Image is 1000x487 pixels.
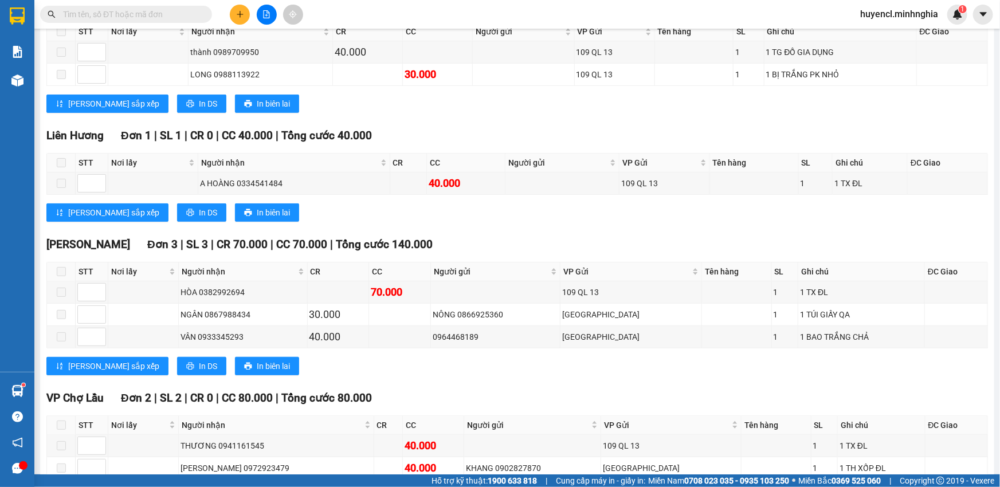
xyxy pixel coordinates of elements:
[191,25,321,38] span: Người nhận
[185,391,187,404] span: |
[374,416,403,435] th: CR
[236,10,244,18] span: plus
[467,419,589,431] span: Người gửi
[798,262,925,281] th: Ghi chú
[563,265,690,278] span: VP Gửi
[774,331,797,343] div: 1
[154,391,157,404] span: |
[244,362,252,371] span: printer
[46,129,104,142] span: Liên Hương
[840,462,923,474] div: 1 TH XỐP ĐL
[405,66,470,83] div: 30.000
[936,477,944,485] span: copyright
[76,154,108,172] th: STT
[925,262,988,281] th: ĐC Giao
[181,439,372,452] div: THƯƠNG 0941161545
[11,46,23,58] img: solution-icon
[199,206,217,219] span: In DS
[603,462,740,474] div: [GEOGRAPHIC_DATA]
[840,439,923,452] div: 1 TX ĐL
[702,262,772,281] th: Tên hàng
[257,5,277,25] button: file-add
[813,462,836,474] div: 1
[800,286,923,299] div: 1 TX ĐL
[336,238,433,251] span: Tổng cước 140.000
[257,206,290,219] span: In biên lai
[177,95,226,113] button: printerIn DS
[46,357,168,375] button: sort-ascending[PERSON_NAME] sắp xếp
[619,172,709,195] td: 109 QL 13
[199,360,217,372] span: In DS
[56,100,64,109] span: sort-ascending
[335,44,401,60] div: 40.000
[800,331,923,343] div: 1 BAO TRẮNG CHẢ
[403,416,464,435] th: CC
[766,68,915,81] div: 1 BỊ TRẮNG PK NHỎ
[766,46,915,58] div: 1 TG ĐỒ GIA DỤNG
[160,129,182,142] span: SL 1
[186,100,194,109] span: printer
[466,462,599,474] div: KHANG 0902827870
[244,100,252,109] span: printer
[186,362,194,371] span: printer
[46,391,104,404] span: VP Chợ Lầu
[46,238,130,251] span: [PERSON_NAME]
[281,391,372,404] span: Tổng cước 80.000
[577,46,653,58] div: 109 QL 13
[309,329,367,345] div: 40.000
[434,265,548,278] span: Người gửi
[63,8,198,21] input: Tìm tên, số ĐT hoặc mã đơn
[546,474,547,487] span: |
[111,419,167,431] span: Nơi lấy
[774,286,797,299] div: 1
[734,22,764,41] th: SL
[190,391,213,404] span: CR 0
[562,286,700,299] div: 109 QL 13
[276,391,279,404] span: |
[433,331,558,343] div: 0964468189
[577,68,653,81] div: 109 QL 13
[834,177,905,190] div: 1 TX ĐL
[181,308,305,321] div: NGÂN 0867988434
[12,463,23,474] span: message
[68,360,159,372] span: [PERSON_NAME] sắp xếp
[710,154,799,172] th: Tên hàng
[798,474,881,487] span: Miền Bắc
[244,209,252,218] span: printer
[952,9,963,19] img: icon-new-feature
[556,474,645,487] span: Cung cấp máy in - giấy in:
[276,238,327,251] span: CC 70.000
[369,262,431,281] th: CC
[190,129,213,142] span: CR 0
[476,25,562,38] span: Người gửi
[121,391,151,404] span: Đơn 2
[68,206,159,219] span: [PERSON_NAME] sắp xếp
[508,156,607,169] span: Người gửi
[684,476,789,485] strong: 0708 023 035 - 0935 103 250
[257,360,290,372] span: In biên lai
[56,209,64,218] span: sort-ascending
[735,46,762,58] div: 1
[764,22,917,41] th: Ghi chú
[283,5,303,25] button: aim
[735,68,762,81] div: 1
[560,281,702,304] td: 109 QL 13
[211,238,214,251] span: |
[222,391,273,404] span: CC 80.000
[427,154,505,172] th: CC
[76,416,108,435] th: STT
[48,10,56,18] span: search
[216,129,219,142] span: |
[181,462,372,474] div: [PERSON_NAME] 0972923479
[289,10,297,18] span: aim
[216,391,219,404] span: |
[403,22,473,41] th: CC
[742,416,811,435] th: Tên hàng
[230,5,250,25] button: plus
[648,474,789,487] span: Miền Nam
[333,22,403,41] th: CR
[578,25,643,38] span: VP Gửi
[190,46,331,58] div: thành 0989709950
[276,129,279,142] span: |
[177,203,226,222] button: printerIn DS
